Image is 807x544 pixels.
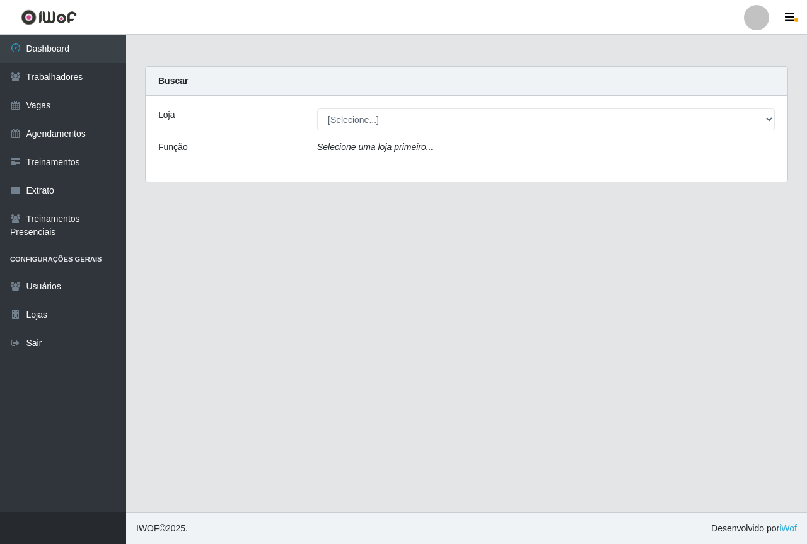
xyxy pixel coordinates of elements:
label: Loja [158,108,175,122]
img: CoreUI Logo [21,9,77,25]
span: © 2025 . [136,522,188,535]
span: IWOF [136,523,160,533]
strong: Buscar [158,76,188,86]
label: Função [158,141,188,154]
span: Desenvolvido por [711,522,797,535]
a: iWof [779,523,797,533]
i: Selecione uma loja primeiro... [317,142,433,152]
